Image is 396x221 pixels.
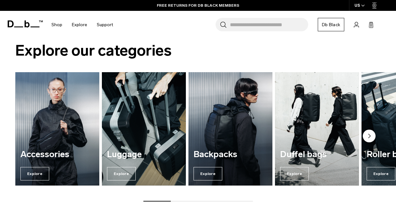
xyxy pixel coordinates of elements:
[280,167,309,180] span: Explore
[188,72,272,186] a: Backpacks Explore
[194,150,267,159] h3: Backpacks
[20,150,94,159] h3: Accessories
[275,72,359,186] div: 4 / 7
[107,150,181,159] h3: Luggage
[97,13,113,36] a: Support
[20,167,49,180] span: Explore
[51,13,62,36] a: Shop
[47,11,118,39] nav: Main Navigation
[280,150,354,159] h3: Duffel bags
[318,18,344,31] a: Db Black
[367,167,395,180] span: Explore
[102,72,186,186] div: 2 / 7
[15,72,99,186] a: Accessories Explore
[107,167,136,180] span: Explore
[363,130,376,144] button: Next slide
[194,167,222,180] span: Explore
[188,72,272,186] div: 3 / 7
[157,3,239,8] a: FREE RETURNS FOR DB BLACK MEMBERS
[275,72,359,186] a: Duffel bags Explore
[15,72,99,186] div: 1 / 7
[72,13,87,36] a: Explore
[102,72,186,186] a: Luggage Explore
[15,39,381,62] h2: Explore our categories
